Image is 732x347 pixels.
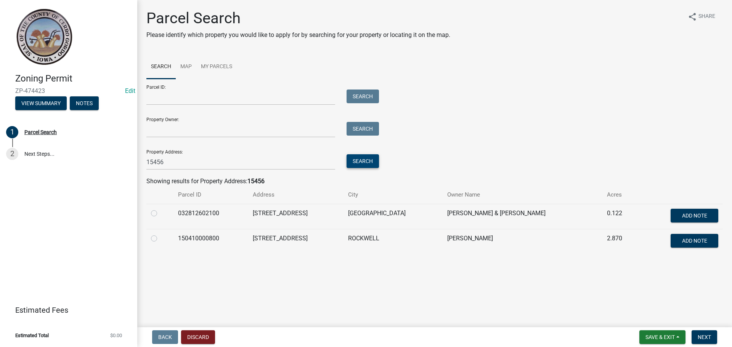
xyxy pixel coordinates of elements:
[344,229,443,254] td: ROCKWELL
[146,55,176,79] a: Search
[682,212,707,218] span: Add Note
[698,12,715,21] span: Share
[602,204,639,229] td: 0.122
[682,237,707,243] span: Add Note
[176,55,196,79] a: Map
[24,130,57,135] div: Parcel Search
[70,101,99,107] wm-modal-confirm: Notes
[347,90,379,103] button: Search
[347,154,379,168] button: Search
[146,177,723,186] div: Showing results for Property Address:
[196,55,237,79] a: My Parcels
[15,73,131,84] h4: Zoning Permit
[602,229,639,254] td: 2.870
[146,30,450,40] p: Please identify which property you would like to apply for by searching for your property or loca...
[6,148,18,160] div: 2
[15,87,122,94] span: ZP-474423
[671,209,718,222] button: Add Note
[248,204,344,229] td: [STREET_ADDRESS]
[443,229,602,254] td: [PERSON_NAME]
[152,330,178,344] button: Back
[248,229,344,254] td: [STREET_ADDRESS]
[70,96,99,110] button: Notes
[6,126,18,138] div: 1
[602,186,639,204] th: Acres
[671,234,718,248] button: Add Note
[443,186,602,204] th: Owner Name
[181,330,215,344] button: Discard
[645,334,675,340] span: Save & Exit
[344,204,443,229] td: [GEOGRAPHIC_DATA]
[692,330,717,344] button: Next
[443,204,602,229] td: [PERSON_NAME] & [PERSON_NAME]
[347,122,379,136] button: Search
[15,101,67,107] wm-modal-confirm: Summary
[158,334,172,340] span: Back
[173,204,248,229] td: 032812602100
[688,12,697,21] i: share
[248,186,344,204] th: Address
[698,334,711,340] span: Next
[146,9,450,27] h1: Parcel Search
[344,186,443,204] th: City
[6,302,125,318] a: Estimated Fees
[125,87,135,94] wm-modal-confirm: Edit Application Number
[110,333,122,338] span: $0.00
[15,96,67,110] button: View Summary
[173,186,248,204] th: Parcel ID
[15,8,73,65] img: Cerro Gordo County, Iowa
[682,9,721,24] button: shareShare
[247,177,265,185] strong: 15456
[125,87,135,94] a: Edit
[639,330,685,344] button: Save & Exit
[173,229,248,254] td: 150410000800
[15,333,49,338] span: Estimated Total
